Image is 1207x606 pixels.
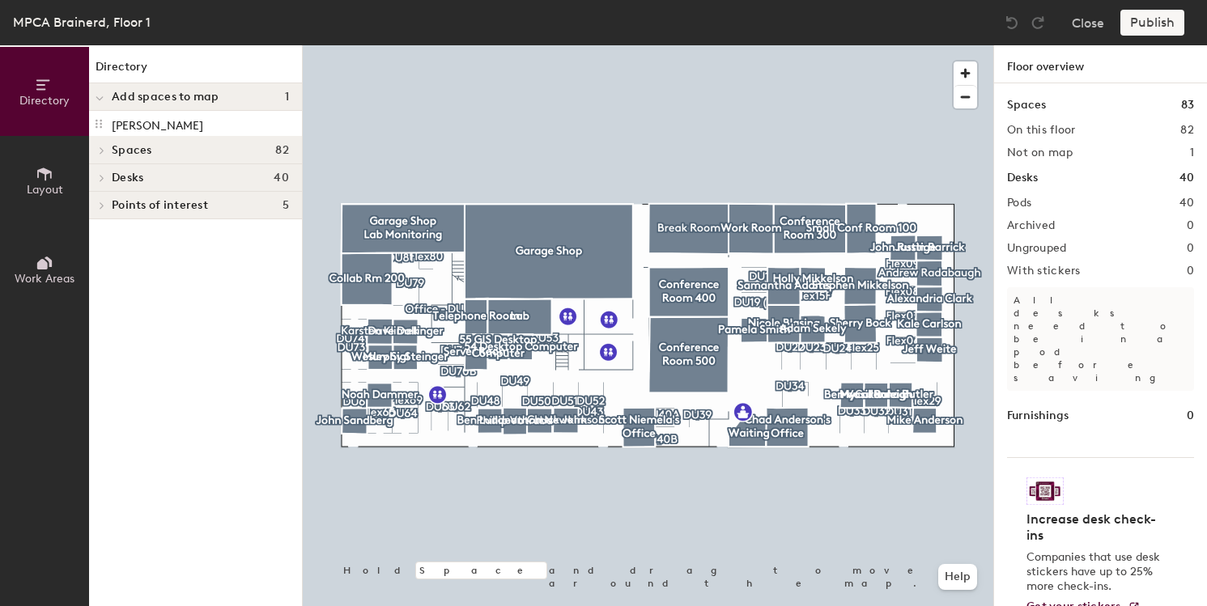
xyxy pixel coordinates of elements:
img: Undo [1004,15,1020,31]
span: 40 [274,172,289,184]
h2: 82 [1180,124,1194,137]
img: Sticker logo [1026,477,1064,505]
span: Points of interest [112,199,208,212]
h2: 40 [1179,197,1194,210]
span: Add spaces to map [112,91,219,104]
p: [PERSON_NAME] [112,114,203,133]
h1: Directory [89,58,302,83]
h2: Ungrouped [1007,242,1067,255]
h1: 0 [1187,407,1194,425]
p: All desks need to be in a pod before saving [1007,287,1194,391]
h1: Furnishings [1007,407,1069,425]
h2: 0 [1187,242,1194,255]
h2: Archived [1007,219,1055,232]
h1: Floor overview [994,45,1207,83]
span: 5 [283,199,289,212]
h4: Increase desk check-ins [1026,511,1165,544]
h2: 0 [1187,265,1194,278]
span: Directory [19,94,70,108]
h1: 40 [1179,169,1194,187]
button: Help [938,564,977,590]
button: Close [1072,10,1104,36]
span: Desks [112,172,143,184]
h2: Pods [1007,197,1031,210]
h2: On this floor [1007,124,1076,137]
h2: 1 [1190,146,1194,159]
img: Redo [1030,15,1046,31]
span: Layout [27,183,63,197]
span: Work Areas [15,272,74,286]
h2: 0 [1187,219,1194,232]
span: 1 [285,91,289,104]
p: Companies that use desk stickers have up to 25% more check-ins. [1026,550,1165,594]
h1: Desks [1007,169,1038,187]
div: MPCA Brainerd, Floor 1 [13,12,151,32]
h2: With stickers [1007,265,1081,278]
span: 82 [275,144,289,157]
span: Spaces [112,144,152,157]
h1: 83 [1181,96,1194,114]
h2: Not on map [1007,146,1073,159]
h1: Spaces [1007,96,1046,114]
